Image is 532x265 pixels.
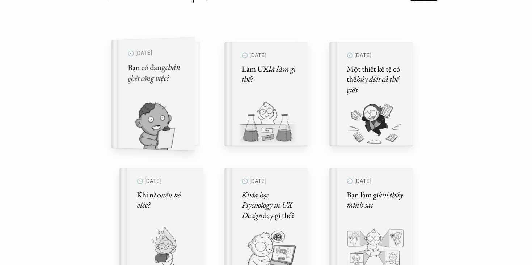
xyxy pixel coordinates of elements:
h5: Khi nào [137,190,194,210]
h5: Bạn có đang [128,61,185,84]
em: chán ghét công việc? [128,61,182,84]
em: là làm gì thế? [242,64,297,85]
p: 🕙 [DATE] [347,51,404,60]
h5: Bạn làm gì [347,190,404,210]
em: khi thấy mình sai [347,189,405,210]
em: nên bỏ việc? [137,189,182,210]
p: 🕙 [DATE] [242,176,299,186]
em: hủy diệt cả thế giới [347,74,400,95]
h5: dạy gì thế? [242,190,299,221]
h5: Làm UX [242,64,299,85]
p: 🕙 [DATE] [242,51,299,60]
p: 🕙 [DATE] [347,176,404,186]
a: 🕙 [DATE]Bạn có đangchán ghét công việc? [119,42,203,146]
p: 🕙 [DATE] [137,176,194,186]
h5: Một thiết kế tệ có thể [347,64,404,95]
a: 🕙 [DATE]Làm UXlà làm gì thế? [224,42,308,146]
a: 🕙 [DATE]Một thiết kế tệ có thểhủy diệt cả thế giới [329,42,413,146]
em: Khóa học Psychology in UX Design [242,189,294,221]
p: 🕙 [DATE] [128,47,185,59]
